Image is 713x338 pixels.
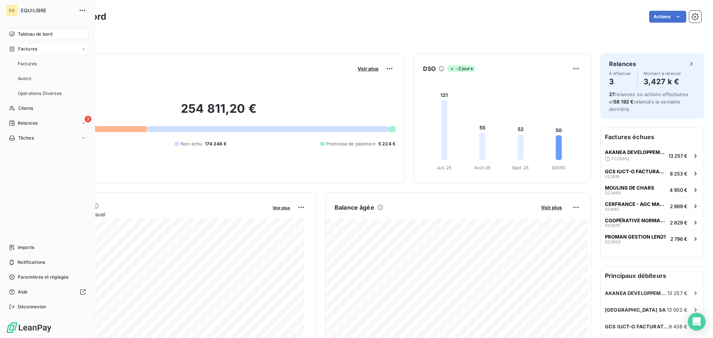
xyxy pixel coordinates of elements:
[670,187,687,193] span: 4 950 €
[512,165,529,170] tspan: Sept. 25
[613,99,634,105] span: 58 192 €
[612,157,629,161] span: FC05612
[605,324,669,329] span: GCS IUCT-O FACTURATION
[600,128,704,146] h6: Factures échues
[17,259,45,266] span: Notifications
[609,76,631,88] h4: 3
[18,75,31,82] span: Avoirs
[605,185,654,191] span: MOULINS DE CHARS
[18,244,34,251] span: Imports
[649,11,686,23] button: Actions
[605,290,667,296] span: AKANEA DEVELOPPEMENT
[670,236,687,242] span: 2 796 €
[539,204,564,211] button: Voir plus
[21,7,74,13] span: EQUILIBRE
[18,60,37,67] span: Factures
[669,324,687,329] span: 9 436 €
[18,90,62,97] span: Opérations Diverses
[600,214,704,230] button: COOPÉRATIVE NORMANDE FUNÉRAIRE0238752 829 €
[668,153,687,159] span: 13 257 €
[605,149,665,155] span: AKANEA DEVELOPPEMENT
[552,165,566,170] tspan: [DATE]
[688,313,706,331] div: Open Intercom Messenger
[326,141,375,147] span: Promesse de paiement
[447,65,475,72] span: -2 jours
[609,71,631,76] span: À effectuer
[605,191,621,195] span: 023489
[85,116,91,122] span: 3
[358,66,378,72] span: Voir plus
[670,220,687,226] span: 2 829 €
[18,46,37,52] span: Factures
[6,322,52,334] img: Logo LeanPay
[423,64,436,73] h6: DSO
[335,203,374,212] h6: Balance âgée
[541,204,562,210] span: Voir plus
[378,141,395,147] span: 5 224 €
[667,307,687,313] span: 13 002 €
[18,289,28,295] span: Aide
[605,223,620,228] span: 023875
[605,174,619,179] span: 023818
[605,207,619,211] span: 024145
[667,290,687,296] span: 13 257 €
[609,59,636,68] h6: Relances
[609,91,688,112] span: relances ou actions effectuées et relancés la semaine dernière.
[600,267,704,285] h6: Principaux débiteurs
[180,141,202,147] span: Non-échu
[355,65,381,72] button: Voir plus
[42,101,395,124] h2: 254 811,20 €
[600,165,704,181] button: GCS IUCT-O FACTURATION0238188 253 €
[18,274,68,280] span: Paramètres et réglages
[273,205,290,210] span: Voir plus
[670,203,687,209] span: 2 969 €
[18,135,34,141] span: Tâches
[605,168,667,174] span: GCS IUCT-O FACTURATION
[600,181,704,198] button: MOULINS DE CHARS0234894 950 €
[644,71,681,76] span: Montant à relancer
[42,210,267,218] span: Chiffre d'affaires mensuel
[600,146,704,165] button: AKANEA DEVELOPPEMENTFC0561213 257 €
[474,165,491,170] tspan: Août 25
[609,91,615,97] span: 27
[6,286,89,298] a: Aide
[18,31,52,37] span: Tableau de bord
[605,240,621,244] span: 023859
[600,230,704,247] button: PROMAN GESTION LEN210238592 796 €
[270,204,292,211] button: Voir plus
[600,198,704,214] button: CERFRANCE - AGC MAYENNE SARTHE0241452 969 €
[205,141,227,147] span: 174 246 €
[670,171,687,177] span: 8 253 €
[18,303,46,310] span: Déconnexion
[6,4,18,16] div: EQ
[605,307,666,313] span: [GEOGRAPHIC_DATA] SA
[605,217,667,223] span: COOPÉRATIVE NORMANDE FUNÉRAIRE
[18,105,33,112] span: Clients
[18,120,38,127] span: Relances
[437,165,452,170] tspan: Juil. 25
[644,76,681,88] h4: 3,427 k €
[605,201,667,207] span: CERFRANCE - AGC MAYENNE SARTHE
[605,234,666,240] span: PROMAN GESTION LEN21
